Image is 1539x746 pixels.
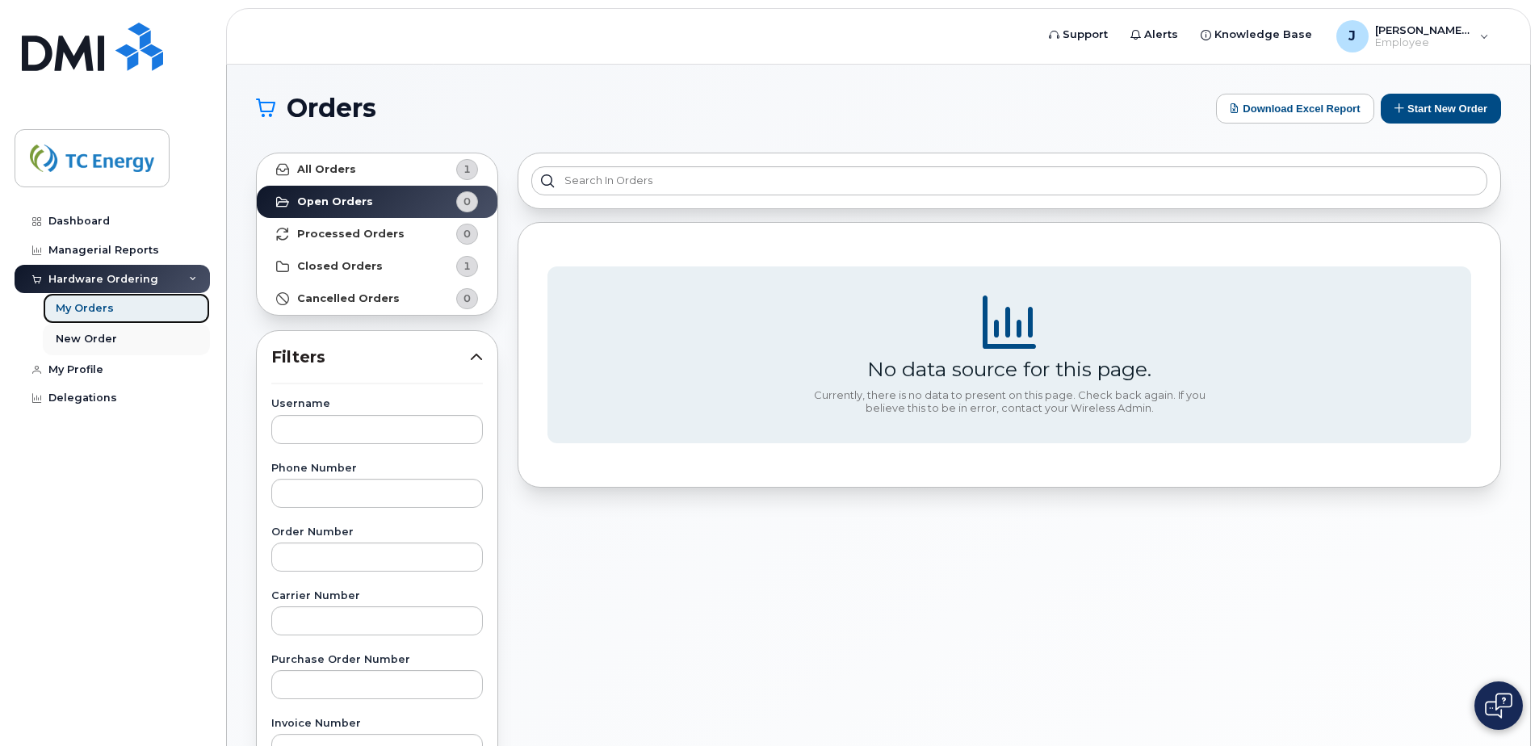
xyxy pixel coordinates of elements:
[297,292,400,305] strong: Cancelled Orders
[807,389,1211,414] div: Currently, there is no data to present on this page. Check back again. If you believe this to be ...
[271,399,483,409] label: Username
[297,195,373,208] strong: Open Orders
[257,218,497,250] a: Processed Orders0
[463,258,471,274] span: 1
[271,719,483,729] label: Invoice Number
[271,591,483,601] label: Carrier Number
[271,346,470,369] span: Filters
[867,357,1151,381] div: No data source for this page.
[463,291,471,306] span: 0
[271,463,483,474] label: Phone Number
[531,166,1487,195] input: Search in orders
[463,194,471,209] span: 0
[257,250,497,283] a: Closed Orders1
[297,228,405,241] strong: Processed Orders
[271,655,483,665] label: Purchase Order Number
[271,527,483,538] label: Order Number
[257,153,497,186] a: All Orders1
[1216,94,1374,124] button: Download Excel Report
[257,283,497,315] a: Cancelled Orders0
[297,260,383,273] strong: Closed Orders
[463,161,471,177] span: 1
[463,226,471,241] span: 0
[1485,693,1512,719] img: Open chat
[287,96,376,120] span: Orders
[257,186,497,218] a: Open Orders0
[297,163,356,176] strong: All Orders
[1381,94,1501,124] button: Start New Order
